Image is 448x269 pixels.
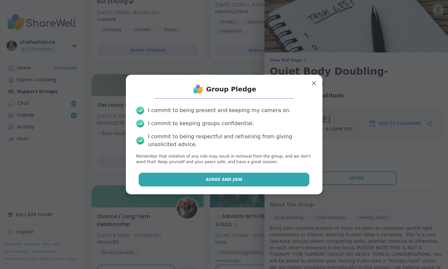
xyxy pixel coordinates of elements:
p: Remember that violation of any rule may result in removal from the group, and we don’t want that!... [136,154,312,165]
span: Agree and Join [206,177,243,183]
h1: Group Pledge [206,85,256,94]
div: I commit to being respectful and refraining from giving unsolicited advice. [148,133,312,148]
button: Agree and Join [139,173,309,186]
img: ShareWell Logo [192,83,205,96]
div: I commit to being present and keeping my camera on. [148,106,291,114]
div: I commit to keeping groups confidential. [148,120,254,127]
